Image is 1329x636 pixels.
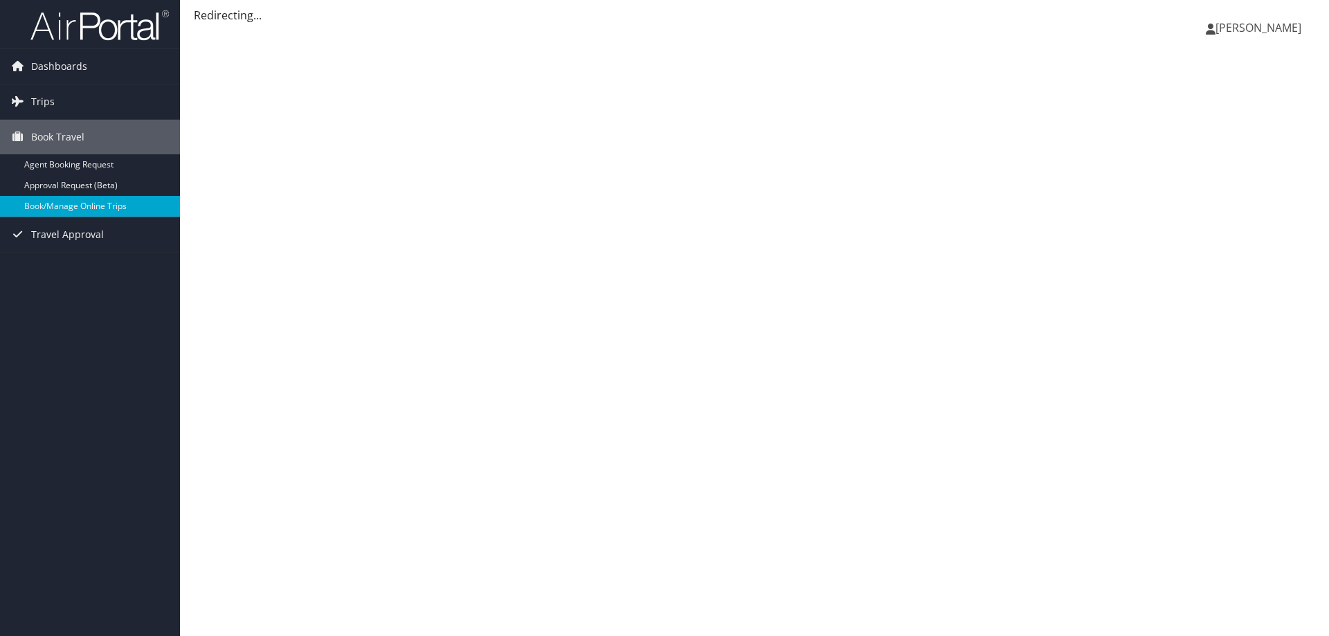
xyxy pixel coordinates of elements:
[31,49,87,84] span: Dashboards
[30,9,169,42] img: airportal-logo.png
[31,84,55,119] span: Trips
[31,217,104,252] span: Travel Approval
[1215,20,1301,35] span: [PERSON_NAME]
[194,7,1315,24] div: Redirecting...
[31,120,84,154] span: Book Travel
[1206,7,1315,48] a: [PERSON_NAME]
